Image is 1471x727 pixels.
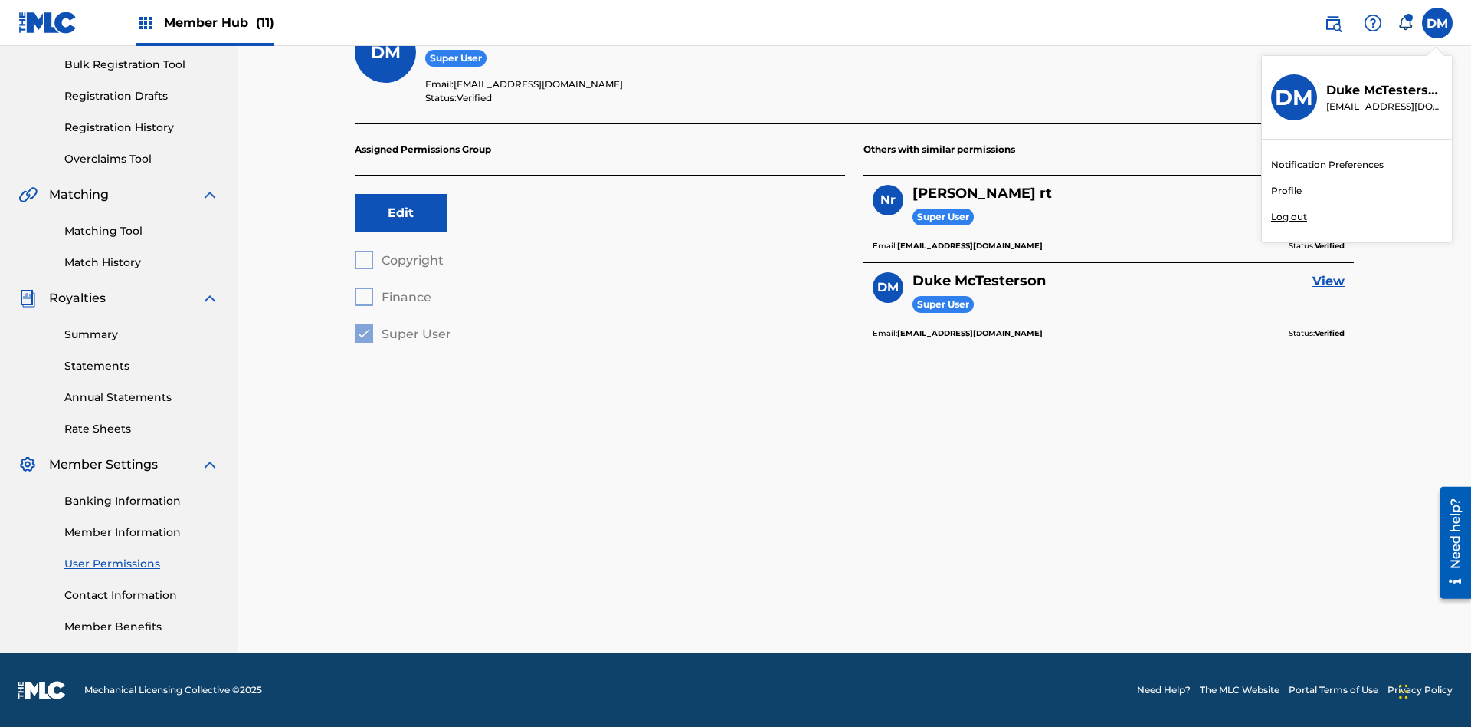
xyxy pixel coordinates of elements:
a: Portal Terms of Use [1289,683,1378,697]
p: Email: [873,239,1043,253]
h5: Duke McTesterson [912,272,1046,290]
img: Member Settings [18,456,37,474]
span: [EMAIL_ADDRESS][DOMAIN_NAME] [454,78,623,90]
p: Status: [425,91,1354,105]
a: Profile [1271,184,1302,198]
span: (11) [256,15,274,30]
span: DM [371,42,401,63]
a: Member Benefits [64,619,219,635]
a: Overclaims Tool [64,151,219,167]
a: Match History [64,255,219,271]
b: Verified [1315,328,1345,338]
img: Top Rightsholders [136,14,155,32]
div: Notifications [1397,15,1413,31]
a: Banking Information [64,493,219,509]
a: Public Search [1318,8,1348,38]
iframe: Chat Widget [1394,653,1471,727]
p: Status: [1289,327,1345,340]
p: duke.mctesterson@gmail.com [1326,100,1443,113]
b: [EMAIL_ADDRESS][DOMAIN_NAME] [897,328,1043,338]
span: Super User [425,50,487,67]
p: Assigned Permissions Group [355,124,845,176]
p: Log out [1271,210,1307,224]
a: View [1312,272,1345,291]
span: Member Hub [164,14,274,31]
p: Duke McTesterson [1326,81,1443,100]
img: logo [18,681,66,699]
img: search [1324,14,1342,32]
span: Member Settings [49,456,158,474]
button: Edit [355,194,447,232]
span: DM [877,278,899,297]
a: Matching Tool [64,223,219,239]
span: Mechanical Licensing Collective © 2025 [84,683,262,697]
a: Registration History [64,120,219,136]
span: DM [1427,15,1448,33]
a: Registration Drafts [64,88,219,104]
a: Bulk Registration Tool [64,57,219,73]
a: Annual Statements [64,390,219,406]
img: Matching [18,186,38,204]
a: Rate Sheets [64,421,219,437]
div: User Menu [1422,8,1453,38]
img: Royalties [18,289,37,308]
a: The MLC Website [1200,683,1279,697]
h3: DM [1275,84,1313,111]
h5: Nicole rt [912,185,1052,202]
img: expand [201,456,219,474]
p: Email: [873,327,1043,340]
iframe: Resource Center [1428,481,1471,607]
a: Statements [64,358,219,374]
span: Royalties [49,289,106,308]
p: Status: [1289,239,1345,253]
p: Email: [425,77,1354,91]
b: [EMAIL_ADDRESS][DOMAIN_NAME] [897,241,1043,251]
p: Others with similar permissions [863,124,1354,176]
img: expand [201,186,219,204]
a: Need Help? [1137,683,1191,697]
a: Notification Preferences [1271,158,1384,172]
span: Nr [880,191,896,209]
img: help [1364,14,1382,32]
a: Contact Information [64,587,219,604]
img: expand [201,289,219,308]
span: Super User [912,296,974,314]
span: Super User [912,209,974,226]
a: Summary [64,327,219,343]
img: MLC Logo [18,12,77,34]
span: Verified [457,92,492,104]
div: Drag [1399,669,1408,715]
a: Member Information [64,525,219,541]
a: User Permissions [64,556,219,572]
b: Verified [1315,241,1345,251]
span: Matching [49,186,109,204]
div: Help [1358,8,1388,38]
a: Privacy Policy [1387,683,1453,697]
